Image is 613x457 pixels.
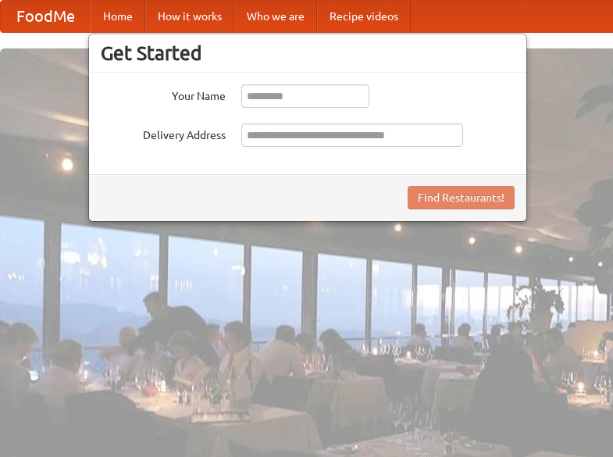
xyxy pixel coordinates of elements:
[408,186,515,209] button: Find Restaurants!
[101,84,226,104] label: Your Name
[1,1,91,32] a: FoodMe
[234,1,317,32] a: Who we are
[145,1,234,32] a: How it works
[101,41,515,65] h3: Get Started
[91,1,145,32] a: Home
[101,123,226,143] label: Delivery Address
[317,1,411,32] a: Recipe videos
